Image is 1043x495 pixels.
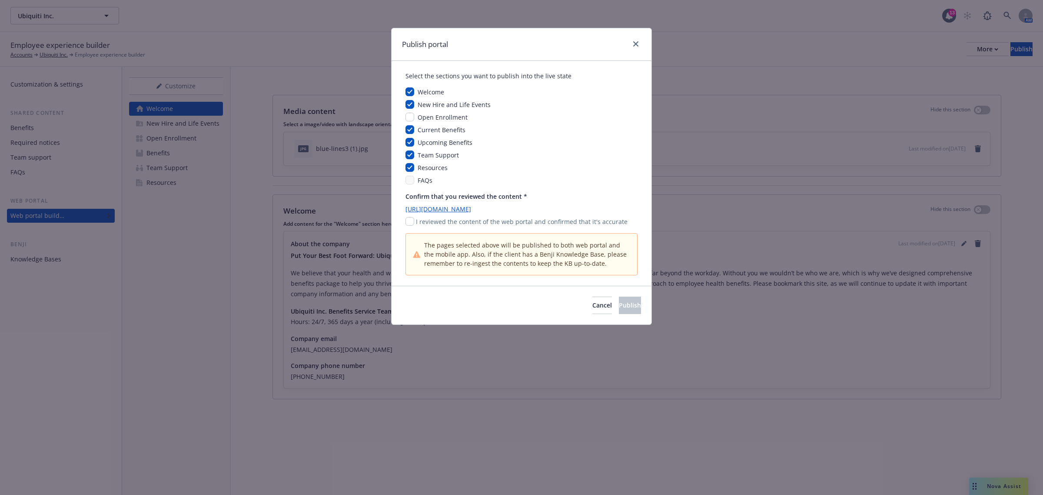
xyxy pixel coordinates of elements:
h1: Publish portal [402,39,448,50]
div: Select the sections you want to publish into the live state [405,71,638,80]
span: Current Benefits [418,126,465,134]
span: Team Support [418,151,459,159]
span: Publish [619,301,641,309]
span: Cancel [592,301,612,309]
p: I reviewed the content of the web portal and confirmed that it's accurate [416,217,628,226]
span: Upcoming Benefits [418,138,472,147]
span: The pages selected above will be published to both web portal and the mobile app. Also, if the cl... [424,241,630,268]
a: [URL][DOMAIN_NAME] [405,204,638,214]
a: close [631,39,641,49]
button: Publish [619,297,641,314]
span: New Hire and Life Events [418,100,491,109]
button: Cancel [592,297,612,314]
p: Confirm that you reviewed the content * [405,192,638,201]
span: FAQs [418,176,432,184]
span: Open Enrollment [418,113,468,121]
span: Welcome [418,88,444,96]
span: Resources [418,164,448,172]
